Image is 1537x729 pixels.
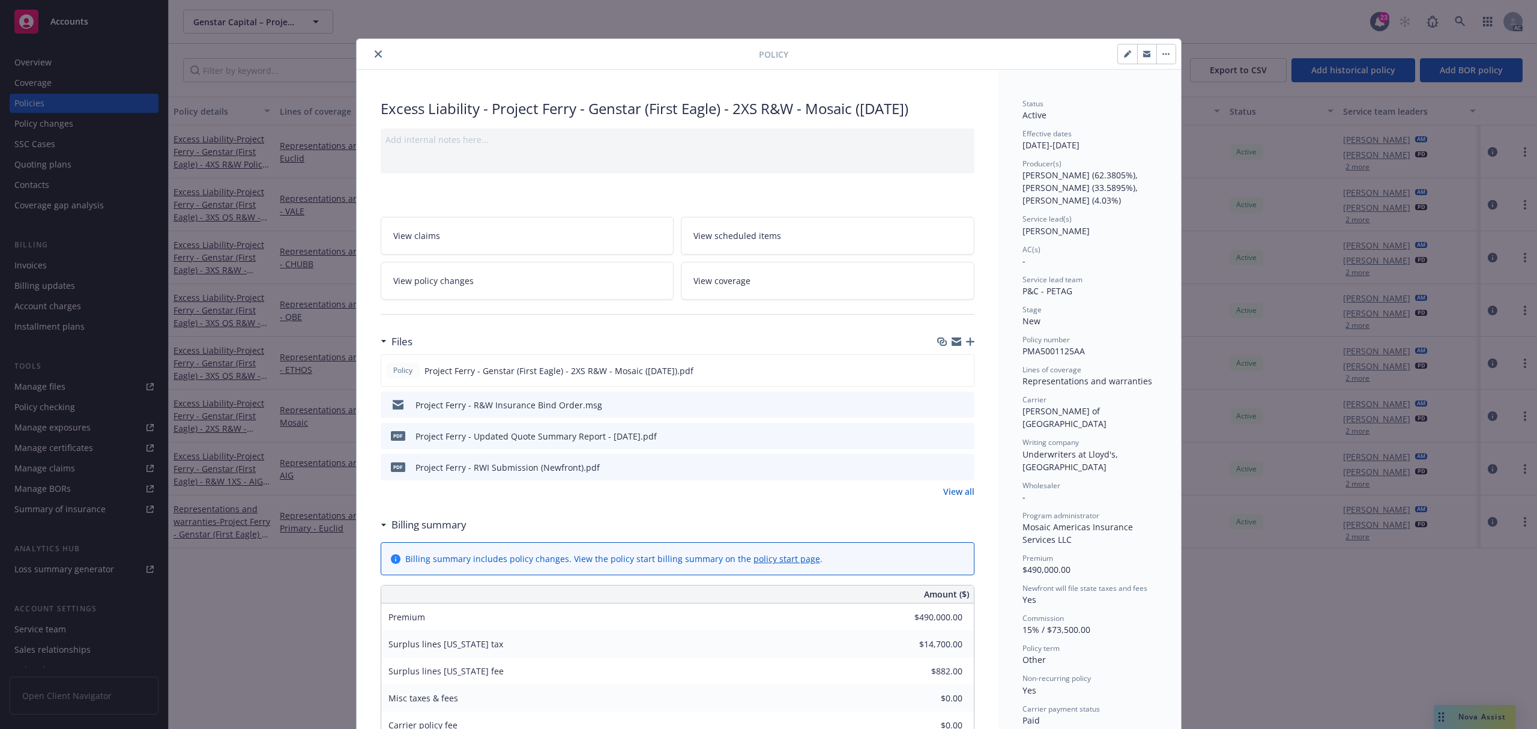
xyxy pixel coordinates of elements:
[1022,129,1157,151] div: [DATE] - [DATE]
[1022,594,1036,605] span: Yes
[1022,437,1079,447] span: Writing company
[1022,109,1046,121] span: Active
[939,364,949,377] button: download file
[371,47,385,61] button: close
[1022,704,1100,714] span: Carrier payment status
[681,262,974,300] a: View coverage
[385,133,970,146] div: Add internal notes here...
[1022,98,1043,109] span: Status
[924,588,969,600] span: Amount ($)
[1022,364,1081,375] span: Lines of coverage
[940,461,949,474] button: download file
[1022,613,1064,623] span: Commission
[1022,274,1083,285] span: Service lead team
[424,364,693,377] span: Project Ferry - Genstar (First Eagle) - 2XS R&W - Mosaic ([DATE]).pdf
[1022,244,1040,255] span: AC(s)
[388,611,425,623] span: Premium
[391,365,415,376] span: Policy
[1022,255,1025,267] span: -
[1022,715,1040,726] span: Paid
[391,517,467,533] h3: Billing summary
[1022,169,1140,206] span: [PERSON_NAME] (62.3805%), [PERSON_NAME] (33.5895%), [PERSON_NAME] (4.03%)
[1022,510,1099,521] span: Program administrator
[892,608,970,626] input: 0.00
[1022,225,1090,237] span: [PERSON_NAME]
[1022,315,1040,327] span: New
[1022,583,1147,593] span: Newfront will file state taxes and fees
[1022,685,1036,696] span: Yes
[1022,491,1025,503] span: -
[1022,624,1090,635] span: 15% / $73,500.00
[1022,159,1061,169] span: Producer(s)
[892,689,970,707] input: 0.00
[693,274,750,287] span: View coverage
[1022,564,1070,575] span: $490,000.00
[1022,129,1072,139] span: Effective dates
[381,517,467,533] div: Billing summary
[943,485,974,498] a: View all
[940,399,949,411] button: download file
[959,461,970,474] button: preview file
[681,217,974,255] a: View scheduled items
[405,552,823,565] div: Billing summary includes policy changes. View the policy start billing summary on the .
[393,229,440,242] span: View claims
[892,635,970,653] input: 0.00
[1022,673,1091,683] span: Non-recurring policy
[1022,285,1072,297] span: P&C - PETAG
[1022,214,1072,224] span: Service lead(s)
[759,48,788,61] span: Policy
[1022,521,1135,545] span: Mosaic Americas Insurance Services LLC
[1022,405,1107,429] span: [PERSON_NAME] of [GEOGRAPHIC_DATA]
[388,638,503,650] span: Surplus lines [US_STATE] tax
[1022,480,1060,491] span: Wholesaler
[693,229,781,242] span: View scheduled items
[958,364,969,377] button: preview file
[1022,334,1070,345] span: Policy number
[1022,375,1157,387] div: Representations and warranties
[393,274,474,287] span: View policy changes
[1022,449,1120,473] span: Underwriters at Lloyd's, [GEOGRAPHIC_DATA]
[388,692,458,704] span: Misc taxes & fees
[1022,643,1060,653] span: Policy term
[391,431,405,440] span: pdf
[381,217,674,255] a: View claims
[940,430,949,443] button: download file
[1022,654,1046,665] span: Other
[892,662,970,680] input: 0.00
[388,665,504,677] span: Surplus lines [US_STATE] fee
[1022,304,1042,315] span: Stage
[381,262,674,300] a: View policy changes
[959,430,970,443] button: preview file
[391,462,405,471] span: pdf
[415,399,602,411] div: Project Ferry - R&W Insurance Bind Order.msg
[959,399,970,411] button: preview file
[381,334,412,349] div: Files
[1022,553,1053,563] span: Premium
[1022,395,1046,405] span: Carrier
[415,461,600,474] div: Project Ferry - RWI Submission (Newfront).pdf
[1022,345,1085,357] span: PMA5001125AA
[415,430,657,443] div: Project Ferry - Updated Quote Summary Report - [DATE].pdf
[753,553,820,564] a: policy start page
[381,98,974,119] div: Excess Liability - Project Ferry - Genstar (First Eagle) - 2XS R&W - Mosaic ([DATE])
[391,334,412,349] h3: Files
